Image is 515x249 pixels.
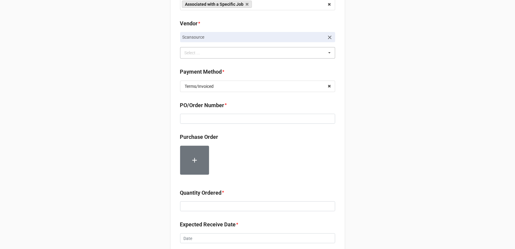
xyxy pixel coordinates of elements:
label: Vendor [180,19,198,28]
a: Associated with a Specific Job [182,1,252,8]
label: Expected Receive Date [180,220,236,229]
label: Payment Method [180,68,222,76]
input: Date [180,233,335,244]
label: Purchase Order [180,133,218,141]
div: Terms/Invoiced [185,84,214,88]
label: PO/Order Number [180,101,224,110]
div: Select ... [183,49,209,56]
p: Scansource [183,34,324,40]
label: Quantity Ordered [180,189,222,197]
